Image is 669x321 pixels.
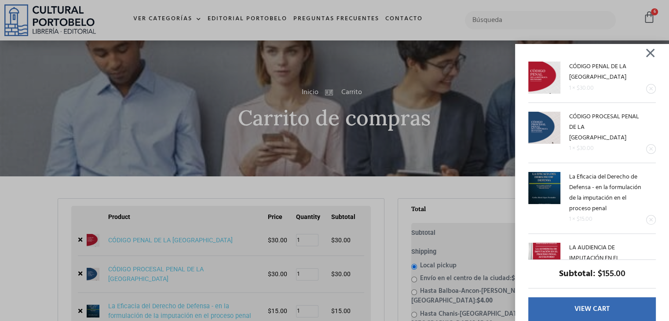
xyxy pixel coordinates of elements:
[569,62,626,82] a: CÓDIGO PENAL DE LA [GEOGRAPHIC_DATA]
[569,243,619,285] a: LA AUDIENCIA DE IMPUTACIÓN EN EL PROCESO PENAL ACUSATORIO
[528,297,656,321] a: View cart
[569,214,575,224] span: 1 ×
[577,83,580,93] span: $
[569,143,575,153] span: 1 ×
[577,143,580,153] span: $
[577,214,580,224] span: $
[569,83,575,93] span: 1 ×
[574,304,610,314] span: View cart
[598,267,602,281] span: $
[559,267,596,281] strong: Subtotal:
[577,214,592,224] bdi: 15.00
[577,143,594,153] bdi: 30.00
[569,172,641,214] a: La Eficacia del Derecho de Defensa - en la formulación de la imputación en el proceso penal
[577,83,594,93] bdi: 30.00
[598,267,625,281] bdi: 155.00
[569,112,639,143] a: CÓDIGO PROCESAL PENAL DE LA [GEOGRAPHIC_DATA]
